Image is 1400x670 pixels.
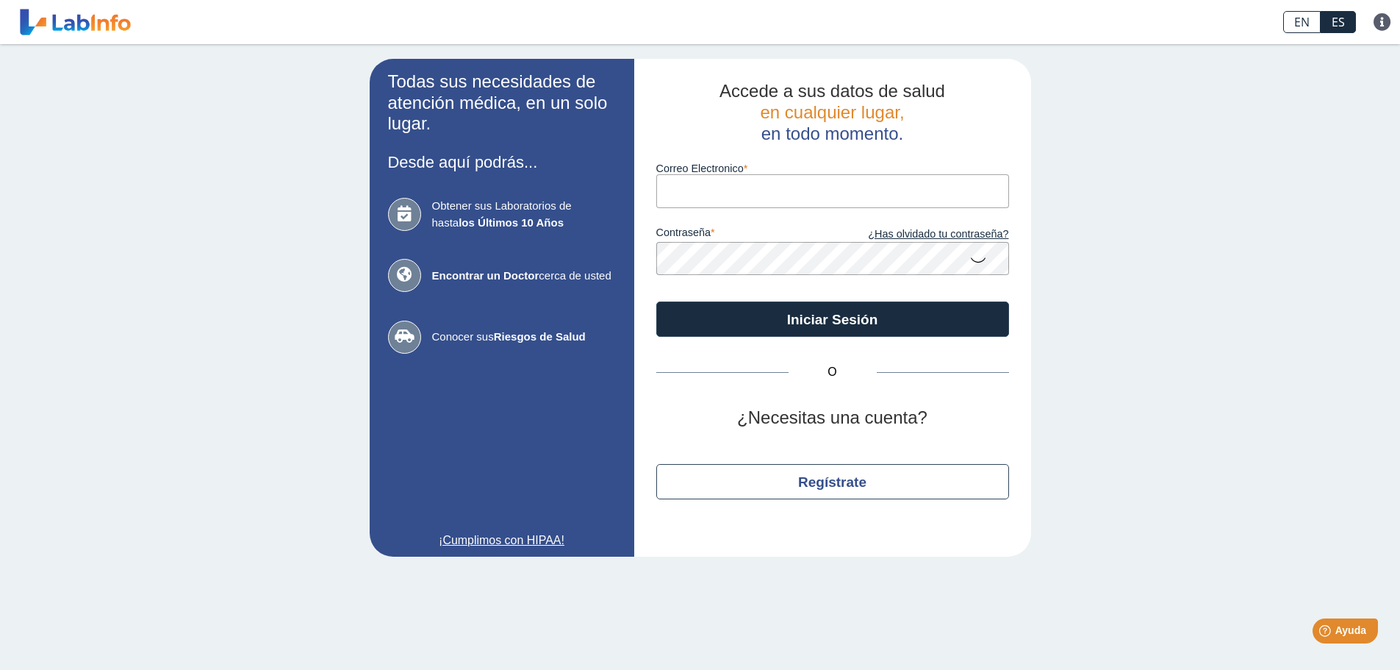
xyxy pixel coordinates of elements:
span: O [789,363,877,381]
b: los Últimos 10 Años [459,216,564,229]
label: contraseña [656,227,833,243]
a: EN [1283,11,1321,33]
span: en cualquier lugar, [760,102,904,122]
h3: Desde aquí podrás... [388,153,616,171]
a: ¿Has olvidado tu contraseña? [833,227,1009,243]
b: Riesgos de Salud [494,330,586,343]
span: Conocer sus [432,329,616,346]
label: Correo Electronico [656,163,1009,174]
span: Accede a sus datos de salud [719,81,945,101]
h2: ¿Necesitas una cuenta? [656,407,1009,429]
span: Obtener sus Laboratorios de hasta [432,198,616,231]
span: cerca de usted [432,268,616,285]
b: Encontrar un Doctor [432,269,539,282]
button: Iniciar Sesión [656,302,1009,337]
iframe: Help widget launcher [1269,613,1384,654]
span: en todo momento. [761,124,903,143]
a: ¡Cumplimos con HIPAA! [388,532,616,549]
button: Regístrate [656,464,1009,499]
h2: Todas sus necesidades de atención médica, en un solo lugar. [388,71,616,135]
a: ES [1321,11,1356,33]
